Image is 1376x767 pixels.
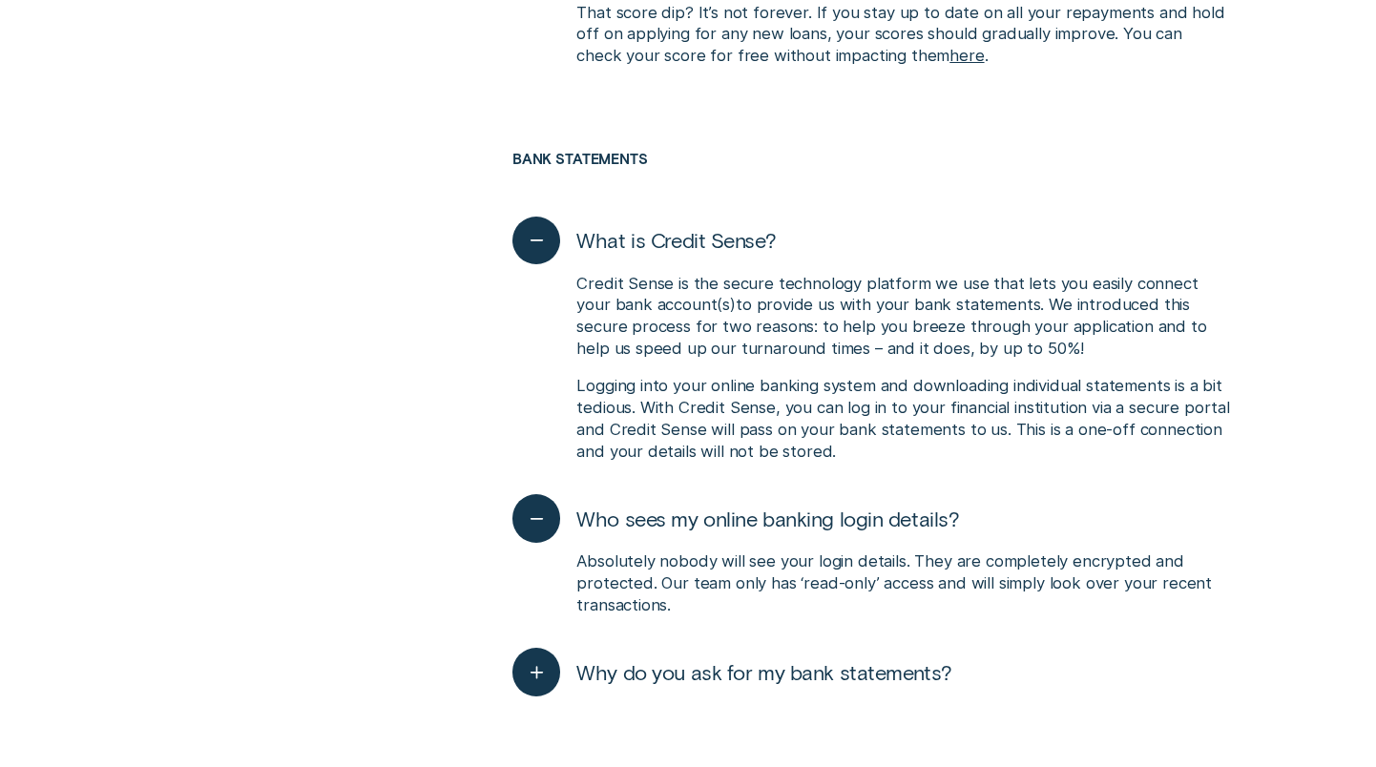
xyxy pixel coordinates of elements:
span: ) [730,295,736,314]
a: here [949,46,984,65]
span: Who sees my online banking login details? [576,506,959,531]
button: What is Credit Sense? [512,217,776,265]
p: Logging into your online banking system and downloading individual statements is a bit tedious. W... [576,375,1231,462]
p: Absolutely nobody will see your login details. They are completely encrypted and protected. Our t... [576,550,1231,615]
span: ( [717,295,722,314]
p: That score dip? It’s not forever. If you stay up to date on all your repayments and hold off on a... [576,2,1231,67]
h3: Bank statements [512,151,1231,204]
button: Why do you ask for my bank statements? [512,648,952,696]
span: What is Credit Sense? [576,227,776,253]
p: Credit Sense is the secure technology platform we use that lets you easily connect your bank acco... [576,273,1231,360]
span: Why do you ask for my bank statements? [576,659,951,685]
button: Who sees my online banking login details? [512,494,959,543]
